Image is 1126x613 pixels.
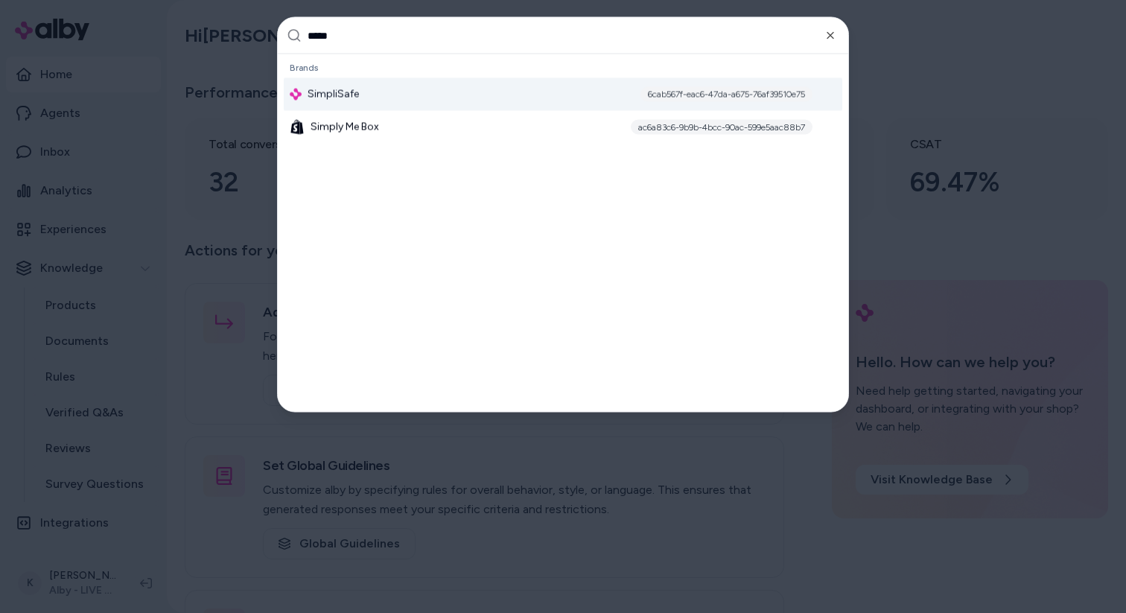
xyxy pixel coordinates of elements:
div: 6cab567f-eac6-47da-a675-76af39510e75 [640,87,812,102]
span: Simply Me Box [311,120,379,135]
img: alby Logo [290,89,302,101]
div: ac6a83c6-9b9b-4bcc-90ac-599e5aac88b7 [631,120,812,135]
div: Suggestions [278,54,848,412]
span: SimpliSafe [308,87,359,102]
div: Brands [284,57,842,78]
